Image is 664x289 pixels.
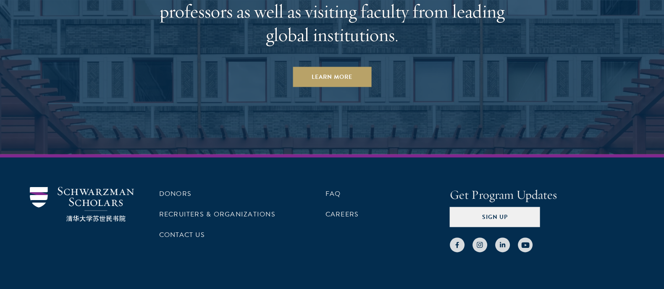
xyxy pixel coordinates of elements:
img: Schwarzman Scholars [30,187,134,221]
a: Learn More [293,67,371,87]
button: Sign Up [450,207,540,227]
h4: Get Program Updates [450,187,635,203]
a: Recruiters & Organizations [159,209,276,219]
a: Donors [159,189,192,199]
a: Careers [325,209,359,219]
a: Contact Us [159,230,205,240]
a: FAQ [325,189,341,199]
